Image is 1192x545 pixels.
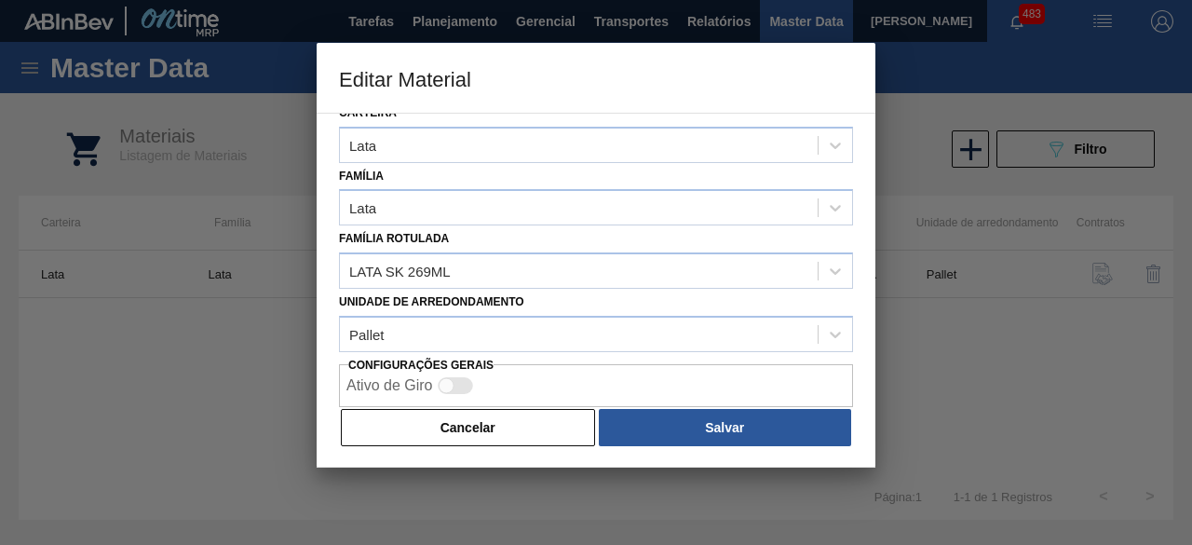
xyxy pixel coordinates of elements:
label: Carteira [339,106,397,119]
div: Pallet [349,326,385,342]
label: Família Rotulada [339,232,449,245]
button: Cancelar [341,409,595,446]
label: Unidade de arredondamento [339,295,524,308]
label: Configurações Gerais [348,359,494,372]
label: Família [339,170,384,183]
label: Ativo de Giro [346,377,432,393]
div: Lata [349,137,376,153]
h3: Editar Material [317,43,875,114]
div: Lata [349,200,376,216]
div: LATA SK 269ML [349,264,451,279]
button: Salvar [599,409,851,446]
